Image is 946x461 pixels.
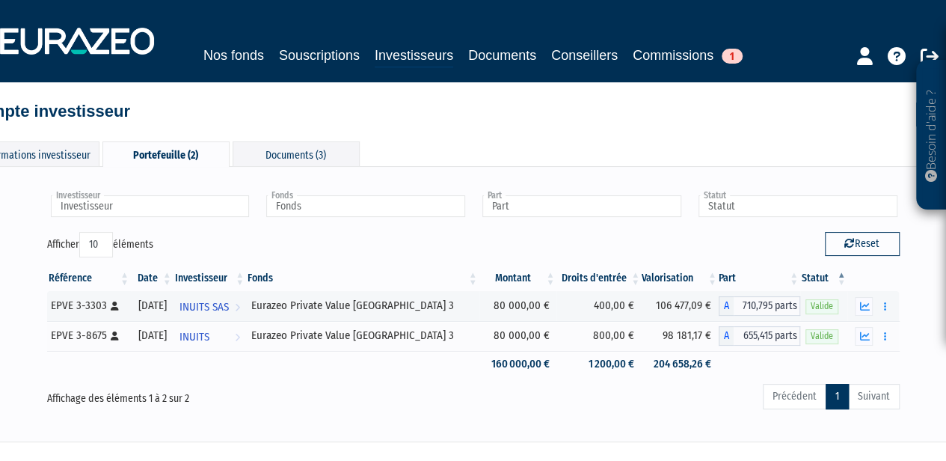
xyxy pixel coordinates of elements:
[642,321,719,351] td: 98 181,17 €
[235,323,240,351] i: Voir l'investisseur
[556,291,642,321] td: 400,00 €
[102,141,230,167] div: Portefeuille (2)
[246,266,479,291] th: Fonds: activer pour trier la colonne par ordre croissant
[825,232,900,256] button: Reset
[51,328,126,344] div: EPVE 3-8675
[479,291,557,321] td: 80 000,00 €
[719,266,800,291] th: Part: activer pour trier la colonne par ordre croissant
[800,266,847,291] th: Statut : activer pour trier la colonne par ordre d&eacute;croissant
[51,298,126,314] div: EPVE 3-3303
[642,351,719,377] td: 204 658,26 €
[719,326,800,346] div: A - Eurazeo Private Value Europe 3
[136,328,168,344] div: [DATE]
[556,266,642,291] th: Droits d'entrée: activer pour trier la colonne par ordre croissant
[642,266,719,291] th: Valorisation: activer pour trier la colonne par ordre croissant
[251,298,473,314] div: Eurazeo Private Value [GEOGRAPHIC_DATA] 3
[79,232,113,257] select: Afficheréléments
[551,45,618,66] a: Conseillers
[479,266,557,291] th: Montant: activer pour trier la colonne par ordre croissant
[734,326,800,346] span: 655,415 parts
[719,296,734,316] span: A
[719,326,734,346] span: A
[173,266,246,291] th: Investisseur: activer pour trier la colonne par ordre croissant
[136,298,168,314] div: [DATE]
[173,291,246,321] a: INUITS SAS
[923,68,940,203] p: Besoin d'aide ?
[235,293,240,321] i: Voir l'investisseur
[179,293,229,321] span: INUITS SAS
[203,45,264,66] a: Nos fonds
[719,296,800,316] div: A - Eurazeo Private Value Europe 3
[47,232,153,257] label: Afficher éléments
[111,302,119,311] i: [Français] Personne physique
[826,384,849,409] a: 1
[556,351,642,377] td: 1 200,00 €
[468,45,536,66] a: Documents
[179,323,209,351] span: INUITS
[251,328,473,344] div: Eurazeo Private Value [GEOGRAPHIC_DATA] 3
[633,45,743,66] a: Commissions1
[734,296,800,316] span: 710,795 parts
[375,45,453,68] a: Investisseurs
[173,321,246,351] a: INUITS
[642,291,719,321] td: 106 477,09 €
[805,329,838,344] span: Valide
[131,266,173,291] th: Date: activer pour trier la colonne par ordre croissant
[47,266,132,291] th: Référence : activer pour trier la colonne par ordre croissant
[556,321,642,351] td: 800,00 €
[279,45,360,66] a: Souscriptions
[479,351,557,377] td: 160 000,00 €
[47,382,390,406] div: Affichage des éléments 1 à 2 sur 2
[805,299,838,314] span: Valide
[111,332,119,341] i: [Français] Personne physique
[722,49,743,64] span: 1
[479,321,557,351] td: 80 000,00 €
[233,141,360,166] div: Documents (3)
